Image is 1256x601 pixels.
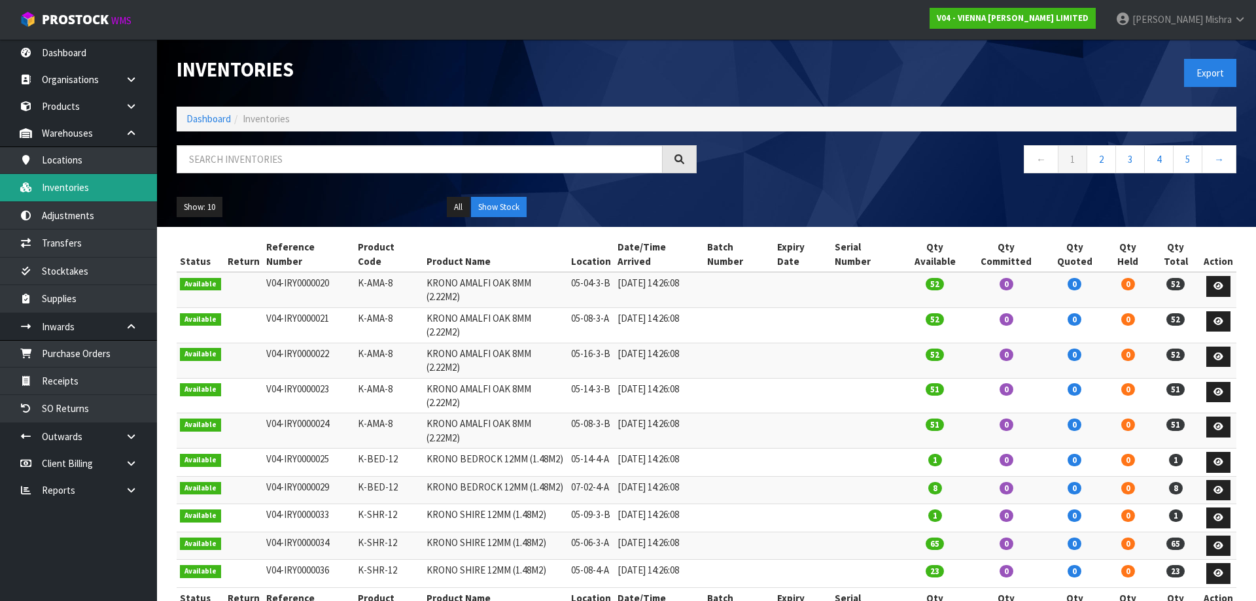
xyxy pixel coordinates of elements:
[928,509,942,522] span: 1
[1068,313,1081,326] span: 0
[447,197,470,218] button: All
[568,272,614,307] td: 05-04-3-B
[423,449,568,477] td: KRONO BEDROCK 12MM (1.48M2)
[1045,237,1105,272] th: Qty Quoted
[180,454,221,467] span: Available
[568,413,614,449] td: 05-08-3-B
[471,197,527,218] button: Show Stock
[263,307,355,343] td: V04-IRY0000021
[1121,313,1135,326] span: 0
[263,272,355,307] td: V04-IRY0000020
[423,413,568,449] td: KRONO AMALFI OAK 8MM (2.22M2)
[1000,313,1013,326] span: 0
[926,349,944,361] span: 52
[1169,509,1183,522] span: 1
[1166,565,1185,577] span: 23
[1000,454,1013,466] span: 0
[1068,538,1081,550] span: 0
[614,476,704,504] td: [DATE] 14:26:08
[704,237,774,272] th: Batch Number
[614,378,704,413] td: [DATE] 14:26:08
[614,532,704,560] td: [DATE] 14:26:08
[614,449,704,477] td: [DATE] 14:26:08
[355,378,423,413] td: K-AMA-8
[1068,278,1081,290] span: 0
[926,313,944,326] span: 52
[568,307,614,343] td: 05-08-3-A
[1200,237,1236,272] th: Action
[1184,59,1236,87] button: Export
[177,237,224,272] th: Status
[614,413,704,449] td: [DATE] 14:26:08
[355,504,423,532] td: K-SHR-12
[1000,278,1013,290] span: 0
[926,383,944,396] span: 51
[1000,349,1013,361] span: 0
[180,509,221,523] span: Available
[926,278,944,290] span: 52
[614,237,704,272] th: Date/Time Arrived
[568,504,614,532] td: 05-09-3-B
[1000,419,1013,431] span: 0
[355,413,423,449] td: K-AMA-8
[180,313,221,326] span: Available
[355,272,423,307] td: K-AMA-8
[111,14,131,27] small: WMS
[1058,145,1087,173] a: 1
[186,112,231,125] a: Dashboard
[423,476,568,504] td: KRONO BEDROCK 12MM (1.48M2)
[355,343,423,378] td: K-AMA-8
[1205,13,1232,26] span: Mishra
[928,482,942,494] span: 8
[568,476,614,504] td: 07-02-4-A
[263,560,355,588] td: V04-IRY0000036
[1000,383,1013,396] span: 0
[1173,145,1202,173] a: 5
[1024,145,1058,173] a: ←
[1121,509,1135,522] span: 0
[568,532,614,560] td: 05-06-3-A
[1087,145,1116,173] a: 2
[1068,383,1081,396] span: 0
[1068,509,1081,522] span: 0
[355,237,423,272] th: Product Code
[263,504,355,532] td: V04-IRY0000033
[926,538,944,550] span: 65
[716,145,1236,177] nav: Page navigation
[1166,538,1185,550] span: 65
[1166,419,1185,431] span: 51
[1105,237,1151,272] th: Qty Held
[1121,349,1135,361] span: 0
[568,378,614,413] td: 05-14-3-B
[568,343,614,378] td: 05-16-3-B
[614,504,704,532] td: [DATE] 14:26:08
[568,449,614,477] td: 05-14-4-A
[1068,419,1081,431] span: 0
[355,449,423,477] td: K-BED-12
[568,237,614,272] th: Location
[1121,454,1135,466] span: 0
[1115,145,1145,173] a: 3
[926,419,944,431] span: 51
[1068,349,1081,361] span: 0
[177,197,222,218] button: Show: 10
[263,476,355,504] td: V04-IRY0000029
[937,12,1089,24] strong: V04 - VIENNA [PERSON_NAME] LIMITED
[1068,454,1081,466] span: 0
[263,449,355,477] td: V04-IRY0000025
[831,237,901,272] th: Serial Number
[423,307,568,343] td: KRONO AMALFI OAK 8MM (2.22M2)
[928,454,942,466] span: 1
[423,272,568,307] td: KRONO AMALFI OAK 8MM (2.22M2)
[423,343,568,378] td: KRONO AMALFI OAK 8MM (2.22M2)
[1202,145,1236,173] a: →
[355,560,423,588] td: K-SHR-12
[1166,349,1185,361] span: 52
[968,237,1044,272] th: Qty Committed
[20,11,36,27] img: cube-alt.png
[774,237,831,272] th: Expiry Date
[1068,565,1081,577] span: 0
[180,419,221,432] span: Available
[1000,482,1013,494] span: 0
[1169,482,1183,494] span: 8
